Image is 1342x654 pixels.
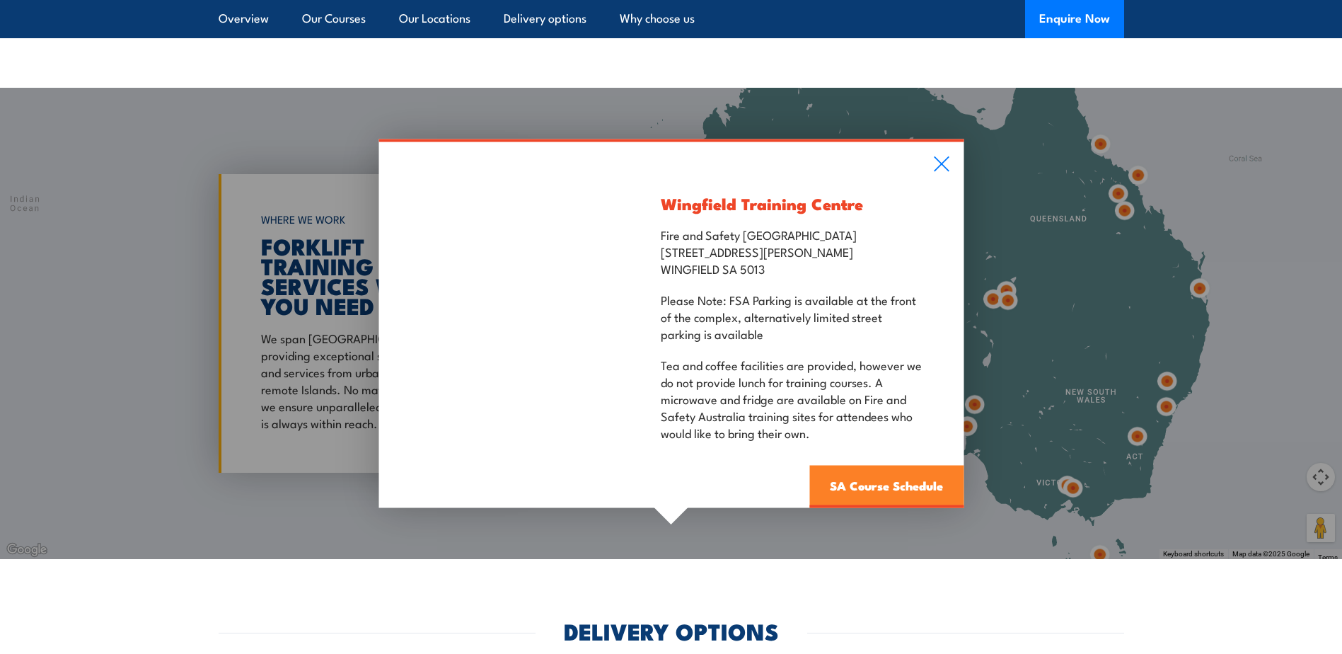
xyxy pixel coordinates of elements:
[661,195,925,212] h3: Wingfield Training Centre
[809,466,964,508] a: SA Course Schedule
[661,226,925,277] p: Fire and Safety [GEOGRAPHIC_DATA] [STREET_ADDRESS][PERSON_NAME] WINGFIELD SA 5013
[661,291,925,342] p: Please Note: FSA Parking is available at the front of the complex, alternatively limited street p...
[661,356,925,441] p: Tea and coffee facilities are provided, however we do not provide lunch for training courses. A m...
[564,621,779,641] h2: DELIVERY OPTIONS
